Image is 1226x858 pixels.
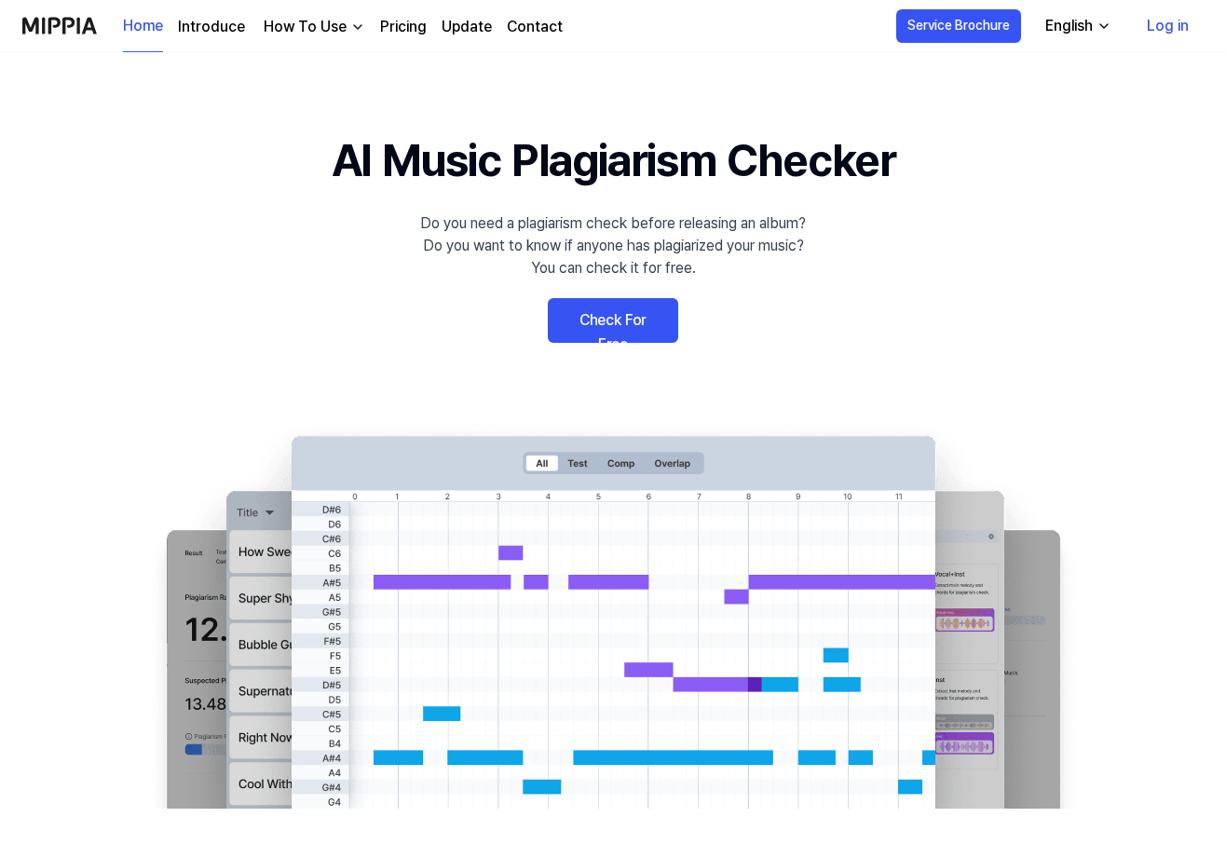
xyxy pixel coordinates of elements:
[896,9,1021,43] button: Service Brochure
[442,16,492,38] a: Update
[332,127,895,194] h1: AI Music Plagiarism Checker
[260,16,365,38] button: How To Use
[1030,7,1123,45] button: English
[178,16,245,38] a: Introduce
[380,16,427,38] a: Pricing
[507,16,563,38] a: Contact
[548,298,678,343] a: Check For Free
[420,212,806,279] div: Do you need a plagiarism check before releasing an album? Do you want to know if anyone has plagi...
[350,20,365,34] img: down
[123,1,163,52] a: Home
[129,417,1097,809] img: main Image
[260,16,350,38] div: How To Use
[1042,15,1097,37] div: English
